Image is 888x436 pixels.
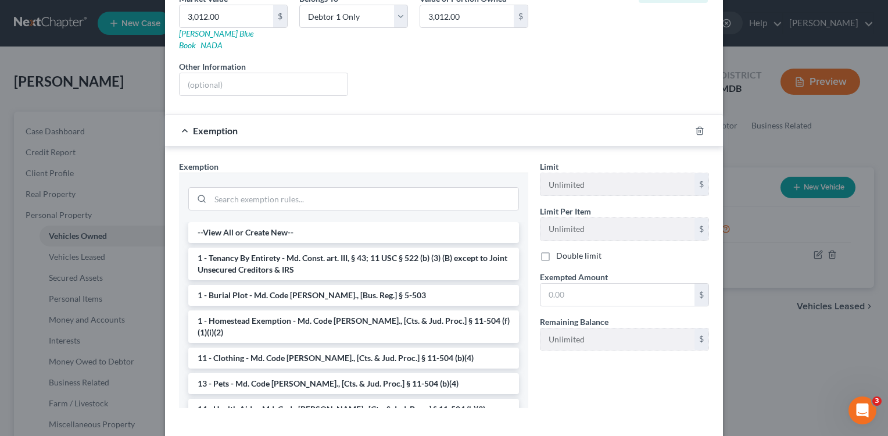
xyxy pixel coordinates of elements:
[188,285,519,306] li: 1 - Burial Plot - Md. Code [PERSON_NAME]., [Bus. Reg.] § 5-503
[540,173,694,195] input: --
[540,284,694,306] input: 0.00
[180,73,348,95] input: (optional)
[188,222,519,243] li: --View All or Create New--
[556,250,601,262] label: Double limit
[188,373,519,394] li: 13 - Pets - Md. Code [PERSON_NAME]., [Cts. & Jud. Proc.] § 11-504 (b)(4)
[420,5,514,27] input: 0.00
[694,284,708,306] div: $
[540,328,694,351] input: --
[188,248,519,280] li: 1 - Tenancy By Entirety - Md. Const. art. III, § 43; 11 USC § 522 (b) (3) (B) except to Joint Uns...
[514,5,528,27] div: $
[179,162,219,171] span: Exemption
[694,328,708,351] div: $
[188,399,519,420] li: 14 - Health Aids - Md. Code [PERSON_NAME]., [Cts. & Jud. Proc.] § 11-504 (b)(3)
[540,205,591,217] label: Limit Per Item
[694,218,708,240] div: $
[694,173,708,195] div: $
[179,60,246,73] label: Other Information
[188,310,519,343] li: 1 - Homestead Exemption - Md. Code [PERSON_NAME]., [Cts. & Jud. Proc.] § 11-504 (f)(1)(i)(2)
[180,5,273,27] input: 0.00
[210,188,518,210] input: Search exemption rules...
[540,272,608,282] span: Exempted Amount
[179,28,253,50] a: [PERSON_NAME] Blue Book
[872,396,882,406] span: 3
[188,348,519,369] li: 11 - Clothing - Md. Code [PERSON_NAME]., [Cts. & Jud. Proc.] § 11-504 (b)(4)
[273,5,287,27] div: $
[848,396,876,424] iframe: Intercom live chat
[540,316,608,328] label: Remaining Balance
[540,218,694,240] input: --
[200,40,223,50] a: NADA
[540,162,558,171] span: Limit
[193,125,238,136] span: Exemption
